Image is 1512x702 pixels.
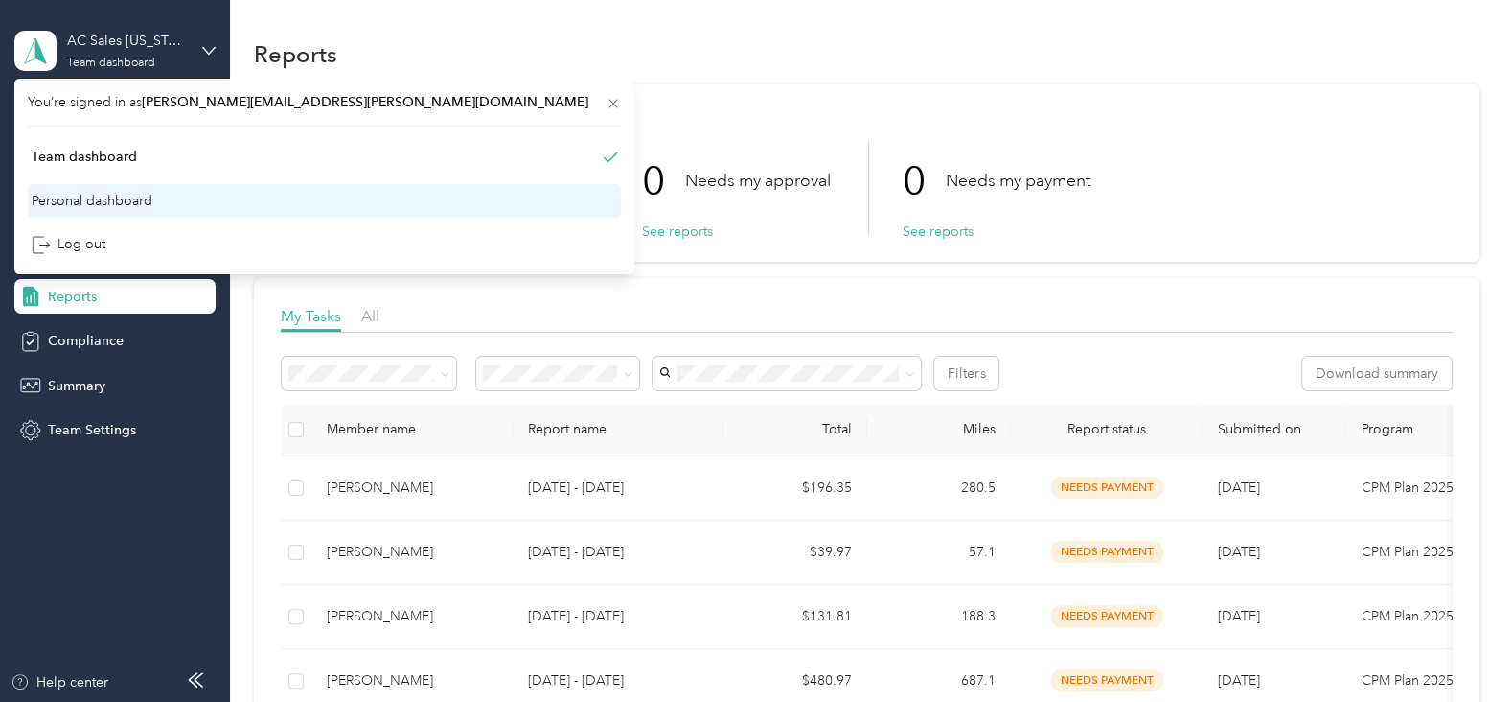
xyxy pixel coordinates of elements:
[528,606,708,627] p: [DATE] - [DATE]
[946,169,1090,193] p: Needs my payment
[1050,541,1163,563] span: needs payment
[327,670,497,691] div: [PERSON_NAME]
[1026,421,1187,437] span: Report status
[254,44,337,64] h1: Reports
[867,521,1011,585] td: 57.1
[1050,477,1163,499] span: needs payment
[723,585,867,649] td: $131.81
[1218,480,1260,496] span: [DATE]
[327,606,497,627] div: [PERSON_NAME]
[67,58,155,69] div: Team dashboard
[28,92,621,112] span: You’re signed in as
[32,147,137,167] div: Team dashboard
[1218,544,1260,560] span: [DATE]
[327,421,497,437] div: Member name
[281,307,341,325] span: My Tasks
[1050,605,1163,627] span: needs payment
[513,404,723,456] th: Report name
[48,420,136,440] span: Team Settings
[281,121,1453,141] h1: My Tasks
[685,169,831,193] p: Needs my approval
[1302,357,1452,390] button: Download summary
[32,191,152,211] div: Personal dashboard
[867,456,1011,521] td: 280.5
[739,421,852,437] div: Total
[1050,669,1163,691] span: needs payment
[1405,595,1512,702] iframe: Everlance-gr Chat Button Frame
[48,287,97,307] span: Reports
[528,670,708,691] p: [DATE] - [DATE]
[48,331,124,351] span: Compliance
[903,141,946,222] p: 0
[48,376,105,396] span: Summary
[723,521,867,585] td: $39.97
[361,307,379,325] span: All
[528,542,708,563] p: [DATE] - [DATE]
[11,672,108,692] button: Help center
[528,478,708,499] p: [DATE] - [DATE]
[1218,608,1260,624] span: [DATE]
[903,222,974,242] button: See reports
[867,585,1011,649] td: 188.3
[934,357,998,390] button: Filters
[642,222,713,242] button: See reports
[67,31,187,51] div: AC Sales [US_STATE][GEOGRAPHIC_DATA] US01-AC-D50011-CC13400 ([PERSON_NAME])
[1203,404,1346,456] th: Submitted on
[882,421,996,437] div: Miles
[327,478,497,499] div: [PERSON_NAME]
[311,404,513,456] th: Member name
[723,456,867,521] td: $196.35
[1218,672,1260,689] span: [DATE]
[142,94,588,110] span: [PERSON_NAME][EMAIL_ADDRESS][PERSON_NAME][DOMAIN_NAME]
[327,542,497,563] div: [PERSON_NAME]
[32,234,105,254] div: Log out
[642,141,685,222] p: 0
